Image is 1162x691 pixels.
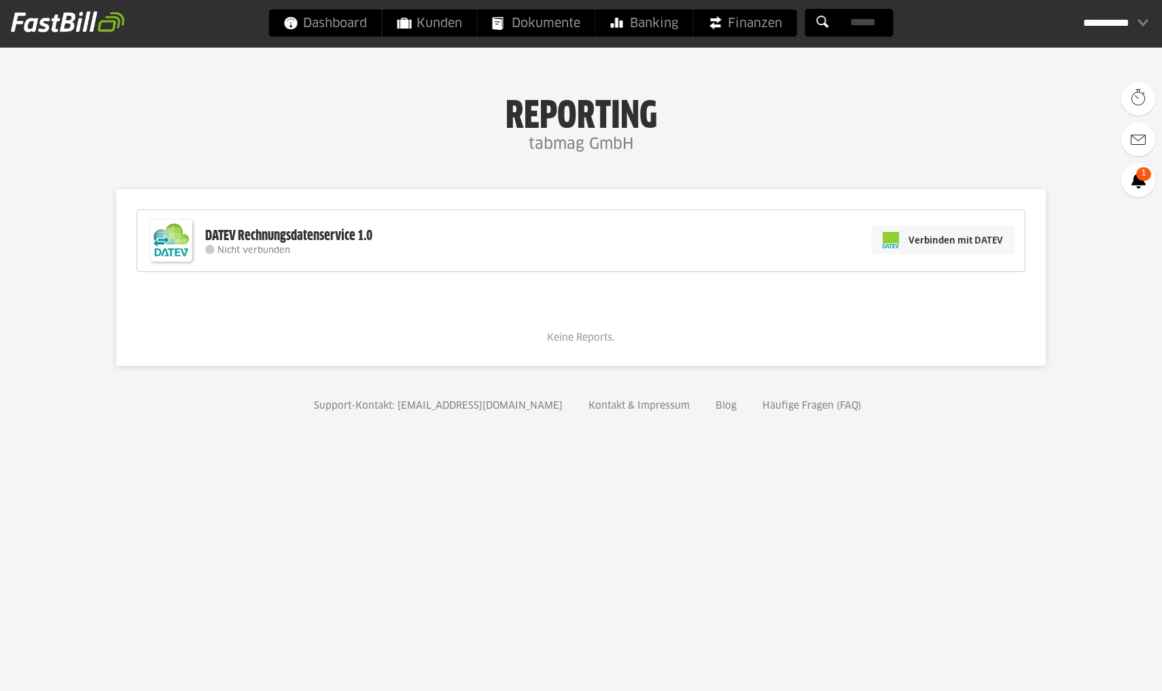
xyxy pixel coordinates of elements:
[596,10,693,37] a: Banking
[398,10,462,37] span: Kunden
[217,246,290,255] span: Nicht verbunden
[269,10,382,37] a: Dashboard
[11,11,124,33] img: fastbill_logo_white.png
[1056,650,1148,684] iframe: Öffnet ein Widget, in dem Sie weitere Informationen finden
[909,233,1003,247] span: Verbinden mit DATEV
[144,214,198,268] img: DATEV-Datenservice Logo
[758,401,866,411] a: Häufige Fragen (FAQ)
[711,401,741,411] a: Blog
[611,10,678,37] span: Banking
[883,232,899,248] img: pi-datev-logo-farbig-24.svg
[584,401,694,411] a: Kontakt & Impressum
[136,96,1026,131] h1: Reporting
[1121,163,1155,197] a: 1
[709,10,782,37] span: Finanzen
[284,10,367,37] span: Dashboard
[309,401,567,411] a: Support-Kontakt: [EMAIL_ADDRESS][DOMAIN_NAME]
[1136,167,1151,181] span: 1
[547,333,615,343] span: Keine Reports.
[871,226,1015,254] a: Verbinden mit DATEV
[478,10,595,37] a: Dokumente
[493,10,580,37] span: Dokumente
[694,10,797,37] a: Finanzen
[205,227,372,245] div: DATEV Rechnungsdatenservice 1.0
[383,10,477,37] a: Kunden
